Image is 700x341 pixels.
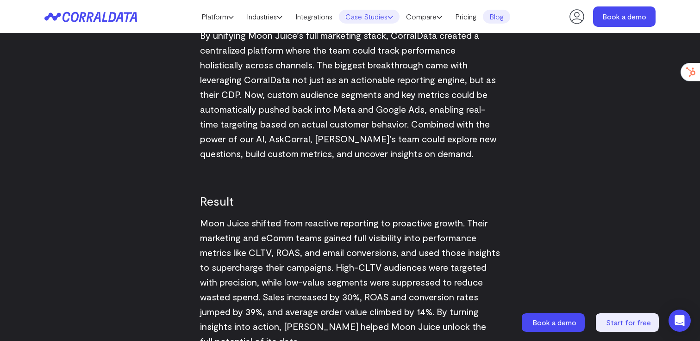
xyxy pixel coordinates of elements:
a: Integrations [289,10,339,24]
span: Start for free [606,318,651,327]
a: Case Studies [339,10,400,24]
a: Compare [400,10,449,24]
a: Book a demo [593,6,656,27]
h2: Result [200,193,500,208]
a: Blog [483,10,510,24]
a: Industries [240,10,289,24]
a: Pricing [449,10,483,24]
a: Start for free [596,313,661,332]
a: Platform [195,10,240,24]
span: By unifying Moon Juice’s full marketing stack, CorralData created a centralized platform where th... [200,30,496,159]
span: Book a demo [532,318,576,327]
div: Open Intercom Messenger [669,310,691,332]
a: Book a demo [522,313,587,332]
